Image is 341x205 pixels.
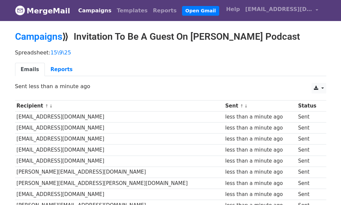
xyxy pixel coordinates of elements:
[296,178,322,189] td: Sent
[225,191,295,198] div: less than a minute ago
[15,100,224,112] th: Recipient
[225,168,295,176] div: less than a minute ago
[15,123,224,134] td: [EMAIL_ADDRESS][DOMAIN_NAME]
[225,113,295,121] div: less than a minute ago
[51,49,71,56] a: 15\9\25
[296,189,322,200] td: Sent
[308,173,341,205] iframe: Chat Widget
[296,123,322,134] td: Sent
[244,104,248,109] a: ↓
[243,3,321,18] a: [EMAIL_ADDRESS][DOMAIN_NAME]
[15,178,224,189] td: [PERSON_NAME][EMAIL_ADDRESS][PERSON_NAME][DOMAIN_NAME]
[296,145,322,156] td: Sent
[15,5,25,15] img: MergeMail logo
[15,4,70,18] a: MergeMail
[49,104,53,109] a: ↓
[15,49,326,56] p: Spreadsheet:
[225,180,295,187] div: less than a minute ago
[224,3,243,16] a: Help
[240,104,244,109] a: ↑
[114,4,150,17] a: Templates
[225,124,295,132] div: less than a minute ago
[296,100,322,112] th: Status
[245,5,312,13] span: [EMAIL_ADDRESS][DOMAIN_NAME]
[15,31,326,42] h2: ⟫ Invitation To Be A Guest On [PERSON_NAME] Podcast
[296,156,322,167] td: Sent
[15,63,45,76] a: Emails
[15,145,224,156] td: [EMAIL_ADDRESS][DOMAIN_NAME]
[225,135,295,143] div: less than a minute ago
[45,104,49,109] a: ↑
[15,31,62,42] a: Campaigns
[15,167,224,178] td: [PERSON_NAME][EMAIL_ADDRESS][DOMAIN_NAME]
[45,63,78,76] a: Reports
[225,157,295,165] div: less than a minute ago
[76,4,114,17] a: Campaigns
[15,134,224,145] td: [EMAIL_ADDRESS][DOMAIN_NAME]
[15,189,224,200] td: [EMAIL_ADDRESS][DOMAIN_NAME]
[15,112,224,123] td: [EMAIL_ADDRESS][DOMAIN_NAME]
[182,6,219,16] a: Open Gmail
[296,167,322,178] td: Sent
[15,156,224,167] td: [EMAIL_ADDRESS][DOMAIN_NAME]
[150,4,179,17] a: Reports
[224,100,296,112] th: Sent
[296,112,322,123] td: Sent
[15,83,326,90] p: Sent less than a minute ago
[225,146,295,154] div: less than a minute ago
[296,134,322,145] td: Sent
